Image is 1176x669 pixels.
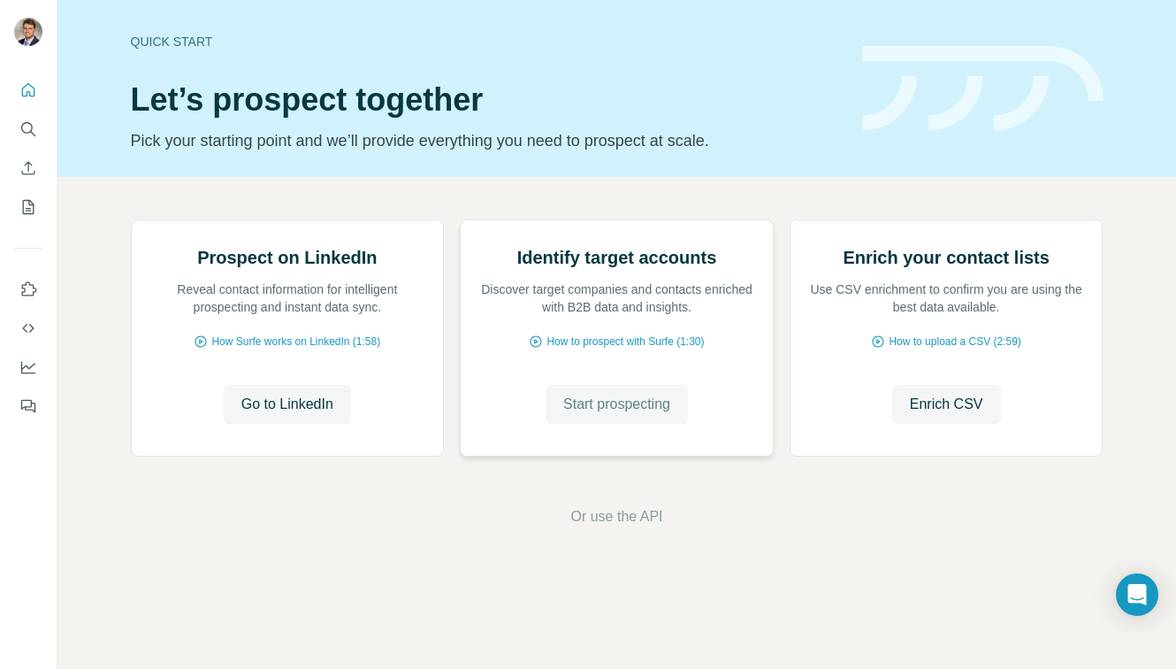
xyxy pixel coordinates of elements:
[149,281,426,316] p: Reveal contact information for intelligent prospecting and instant data sync.
[197,245,377,270] h2: Prospect on LinkedIn
[808,281,1085,316] p: Use CSV enrichment to confirm you are using the best data available.
[131,33,841,50] div: Quick start
[131,82,841,118] h1: Let’s prospect together
[14,390,42,422] button: Feedback
[892,385,1001,424] button: Enrich CSV
[843,245,1049,270] h2: Enrich your contact lists
[14,113,42,145] button: Search
[478,281,755,316] p: Discover target companies and contacts enriched with B2B data and insights.
[1116,573,1158,616] div: Open Intercom Messenger
[14,312,42,344] button: Use Surfe API
[14,152,42,184] button: Enrich CSV
[910,394,983,415] span: Enrich CSV
[889,334,1020,350] span: How to upload a CSV (2:59)
[131,128,841,153] p: Pick your starting point and we’ll provide everything you need to prospect at scale.
[570,506,662,527] button: Or use the API
[546,334,704,350] span: How to prospect with Surfe (1:30)
[14,18,42,46] img: Avatar
[224,385,351,424] button: Go to LinkedIn
[241,394,333,415] span: Go to LinkedIn
[862,46,1103,132] img: banner
[14,74,42,106] button: Quick start
[546,385,688,424] button: Start prospecting
[211,334,380,350] span: How Surfe works on LinkedIn (1:58)
[14,191,42,223] button: My lists
[563,394,670,415] span: Start prospecting
[517,245,717,270] h2: Identify target accounts
[14,351,42,383] button: Dashboard
[14,273,42,305] button: Use Surfe on LinkedIn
